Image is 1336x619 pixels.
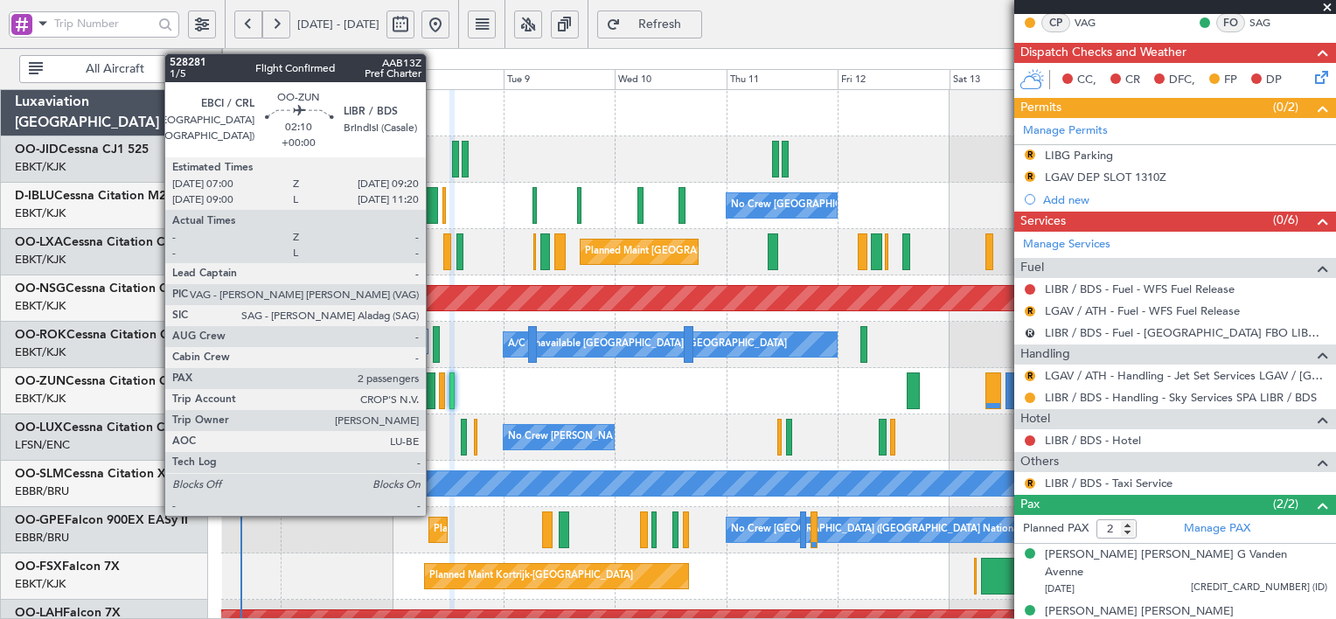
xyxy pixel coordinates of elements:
div: LIBG Parking [1045,148,1113,163]
a: EBKT/KJK [15,205,66,221]
span: CC, [1077,72,1096,89]
a: EBKT/KJK [15,298,66,314]
span: Handling [1020,344,1070,365]
span: OO-GPE [15,514,65,526]
span: (0/2) [1273,98,1298,116]
span: [DATE] [1045,582,1075,595]
a: OO-ZUNCessna Citation CJ4 [15,375,181,387]
a: EBKT/KJK [15,159,66,175]
span: Hotel [1020,409,1050,429]
div: Planned Maint [GEOGRAPHIC_DATA] ([GEOGRAPHIC_DATA] National) [434,517,750,543]
div: CP [1041,13,1070,32]
a: OO-ROKCessna Citation CJ4 [15,329,182,341]
button: R [1025,328,1035,338]
span: CR [1125,72,1140,89]
div: Wed 10 [615,69,726,90]
span: OO-LUX [15,421,63,434]
a: EBBR/BRU [15,530,69,546]
div: FO [1216,13,1245,32]
span: All Aircraft [46,63,184,75]
a: EBKT/KJK [15,576,66,592]
div: No Crew [PERSON_NAME] ([PERSON_NAME]) [508,424,718,450]
span: Pax [1020,495,1040,515]
span: OO-SLM [15,468,64,480]
a: LFSN/ENC [15,437,70,453]
a: OO-LUXCessna Citation CJ4 [15,421,178,434]
span: [DATE] - [DATE] [297,17,379,32]
div: Sat 13 [950,69,1061,90]
div: A/C Unavailable [GEOGRAPHIC_DATA]-[GEOGRAPHIC_DATA] [508,331,787,358]
button: R [1025,150,1035,160]
div: No Crew [GEOGRAPHIC_DATA] ([GEOGRAPHIC_DATA] National) [731,517,1024,543]
span: [CREDIT_CARD_NUMBER] (ID) [1191,581,1327,595]
a: LIBR / BDS - Hotel [1045,433,1141,448]
a: EBKT/KJK [15,252,66,268]
a: SAG [1249,15,1289,31]
a: Manage PAX [1184,520,1250,538]
div: [PERSON_NAME] [PERSON_NAME] G Vanden Avenne [1045,546,1327,581]
button: R [1025,371,1035,381]
span: OO-FSX [15,560,62,573]
span: OO-JID [15,143,59,156]
a: LIBR / BDS - Fuel - WFS Fuel Release [1045,282,1235,296]
a: EBKT/KJK [15,391,66,407]
button: All Aircraft [19,55,190,83]
div: No Crew [GEOGRAPHIC_DATA] ([GEOGRAPHIC_DATA] National) [731,192,1024,219]
a: LGAV / ATH - Fuel - WFS Fuel Release [1045,303,1240,318]
span: D-IBLU [15,190,54,202]
a: LIBR / BDS - Handling - Sky Services SPA LIBR / BDS [1045,390,1317,405]
div: Thu 11 [727,69,838,90]
div: Mon 8 [393,69,504,90]
a: OO-GPEFalcon 900EX EASy II [15,514,188,526]
span: DP [1266,72,1282,89]
div: [DATE] [226,52,255,66]
span: (2/2) [1273,495,1298,513]
a: OO-FSXFalcon 7X [15,560,120,573]
span: Dispatch Checks and Weather [1020,43,1186,63]
span: Refresh [624,18,696,31]
div: Planned Maint Kortrijk-[GEOGRAPHIC_DATA] [429,563,633,589]
span: OO-LXA [15,236,63,248]
a: EBBR/BRU [15,483,69,499]
div: Add new [1043,192,1327,207]
a: LIBR / BDS - Taxi Service [1045,476,1172,490]
a: Manage Services [1023,236,1110,254]
span: (0/6) [1273,211,1298,229]
a: LIBR / BDS - Fuel - [GEOGRAPHIC_DATA] FBO LIBG / [GEOGRAPHIC_DATA] [1045,325,1327,340]
div: Sat 6 [170,69,281,90]
span: Others [1020,452,1059,472]
a: VAG [1075,15,1114,31]
a: OO-JIDCessna CJ1 525 [15,143,149,156]
a: OO-NSGCessna Citation CJ4 [15,282,181,295]
span: OO-NSG [15,282,66,295]
span: Fuel [1020,258,1044,278]
span: OO-LAH [15,607,63,619]
div: Fri 12 [838,69,949,90]
a: Manage Permits [1023,122,1108,140]
span: OO-ROK [15,329,66,341]
span: DFC, [1169,72,1195,89]
span: Permits [1020,98,1061,118]
div: Planned Maint [GEOGRAPHIC_DATA] ([GEOGRAPHIC_DATA] National) [585,239,901,265]
span: OO-ZUN [15,375,66,387]
div: Sun 7 [281,69,392,90]
button: R [1025,478,1035,489]
a: OO-LAHFalcon 7X [15,607,121,619]
button: R [1025,306,1035,316]
a: LGAV / ATH - Handling - Jet Set Services LGAV / [GEOGRAPHIC_DATA] [1045,368,1327,383]
button: Refresh [597,10,702,38]
a: EBKT/KJK [15,344,66,360]
a: OO-LXACessna Citation CJ4 [15,236,178,248]
input: Trip Number [54,10,153,37]
div: Tue 9 [504,69,615,90]
span: FP [1224,72,1237,89]
button: R [1025,171,1035,182]
a: OO-SLMCessna Citation XLS [15,468,179,480]
span: Services [1020,212,1066,232]
label: Planned PAX [1023,520,1089,538]
div: LGAV DEP SLOT 1310Z [1045,170,1166,184]
a: D-IBLUCessna Citation M2 [15,190,166,202]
